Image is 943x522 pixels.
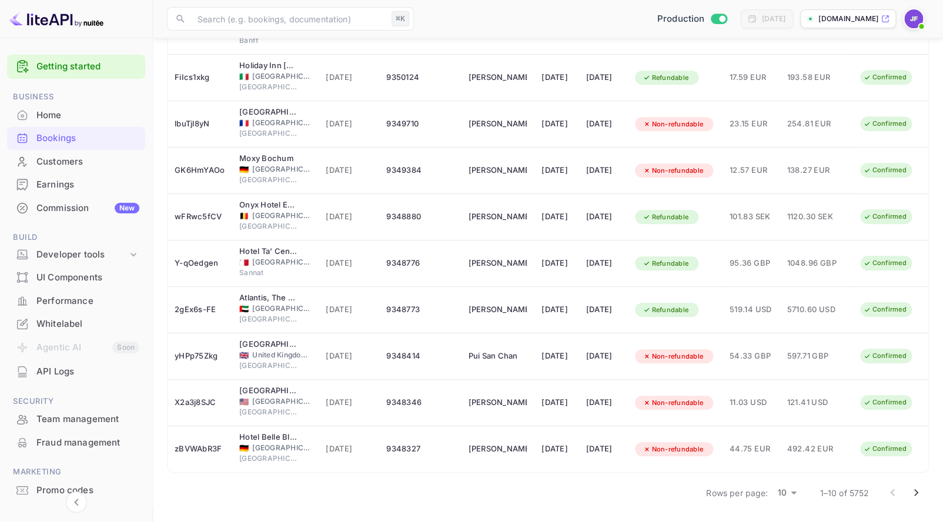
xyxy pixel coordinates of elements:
div: [DATE] [586,347,621,366]
span: [GEOGRAPHIC_DATA] [239,82,298,92]
div: [DATE] [541,161,571,180]
span: [DATE] [326,210,372,223]
div: Hotel Belle Blue [239,431,298,443]
div: Refundable [635,71,696,85]
div: Non-refundable [635,117,711,132]
span: [DATE] [326,118,372,130]
span: 95.36 GBP [729,257,773,270]
div: Confirmed [855,302,914,317]
div: Andréas Svensson [468,208,527,226]
span: Build [7,231,145,244]
div: Non-refundable [635,396,711,410]
div: [DATE] [761,14,785,24]
span: [GEOGRAPHIC_DATA] [239,314,298,324]
div: Confirmed [855,209,914,224]
span: Belgium [239,212,249,220]
div: Moxy Bochum [239,153,298,165]
div: Bookings [7,127,145,150]
span: United Kingdom of [GEOGRAPHIC_DATA] and [GEOGRAPHIC_DATA] [252,350,311,360]
span: 23.15 EUR [729,118,773,130]
div: [DATE] [586,393,621,412]
span: 254.81 EUR [787,118,845,130]
div: [DATE] [586,440,621,459]
a: Team management [7,408,145,430]
span: Sannat [239,267,298,278]
div: Holiday Inn Naples, an IHG Hotel [239,60,298,72]
span: 597.71 GBP [787,350,845,363]
div: Lionel Lonjard [468,115,527,133]
div: Developer tools [36,248,128,262]
div: Customers [7,150,145,173]
div: Home [36,109,139,122]
div: Whitelabel [36,317,139,331]
span: Germany [239,444,249,452]
a: Earnings [7,173,145,195]
span: [GEOGRAPHIC_DATA] [252,118,311,128]
div: Refundable [635,210,696,225]
span: 519.14 USD [729,303,773,316]
span: 12.57 EUR [729,164,773,177]
span: [GEOGRAPHIC_DATA] [239,221,298,232]
div: X2a3j8SJC [175,393,225,412]
span: 54.33 GBP [729,350,773,363]
div: Team management [36,413,139,426]
span: [GEOGRAPHIC_DATA] [252,71,311,82]
span: Security [7,395,145,408]
div: 9349384 [386,161,454,180]
span: Marketing [7,466,145,478]
div: Governors Inn Hotel [239,385,298,397]
div: [DATE] [541,68,571,87]
div: CommissionNew [7,197,145,220]
span: Malta [239,259,249,266]
div: 9348414 [386,347,454,366]
div: Non-refundable [635,163,711,178]
a: Promo codes [7,479,145,501]
div: Commission [36,202,139,215]
span: United States of America [239,398,249,406]
div: [DATE] [541,254,571,273]
span: [DATE] [326,303,372,316]
input: Search (e.g. bookings, documentation) [190,7,387,31]
p: [DOMAIN_NAME] [818,14,878,24]
div: Fraud management [7,431,145,454]
div: Geert Schaaij [468,161,527,180]
div: 9350124 [386,68,454,87]
div: [DATE] [586,208,621,226]
div: [DATE] [541,393,571,412]
a: Whitelabel [7,313,145,334]
span: Production [657,12,705,26]
div: Fraud management [36,436,139,450]
div: UI Components [36,271,139,285]
div: Atlantis, The Palm [239,292,298,304]
div: Promo codes [7,479,145,502]
div: Earnings [7,173,145,196]
div: Pui San Chan [468,347,527,366]
span: [GEOGRAPHIC_DATA] [252,257,311,267]
div: yHPp75Zkg [175,347,225,366]
span: United Kingdom of Great Britain and Northern Ireland [239,352,249,359]
div: Garden View Hotel [239,339,298,350]
div: UI Components [7,266,145,289]
div: [DATE] [541,300,571,319]
span: [DATE] [326,164,372,177]
span: 101.83 SEK [729,210,773,223]
span: 17.59 EUR [729,71,773,84]
span: [GEOGRAPHIC_DATA] [239,407,298,417]
span: Banff [239,35,298,46]
span: 121.41 USD [787,396,845,409]
div: Non-refundable [635,442,711,457]
div: Customers [36,155,139,169]
div: [DATE] [586,254,621,273]
div: Confirmed [855,163,914,178]
span: [GEOGRAPHIC_DATA] [239,128,298,139]
div: [DATE] [586,68,621,87]
a: Getting started [36,60,139,73]
span: [GEOGRAPHIC_DATA] [239,360,298,371]
div: Home [7,104,145,127]
span: 138.27 EUR [787,164,845,177]
div: [DATE] [541,440,571,459]
div: Getting started [7,55,145,79]
div: 2gEx6s-FE [175,300,225,319]
div: [DATE] [586,161,621,180]
span: [GEOGRAPHIC_DATA] [252,303,311,314]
